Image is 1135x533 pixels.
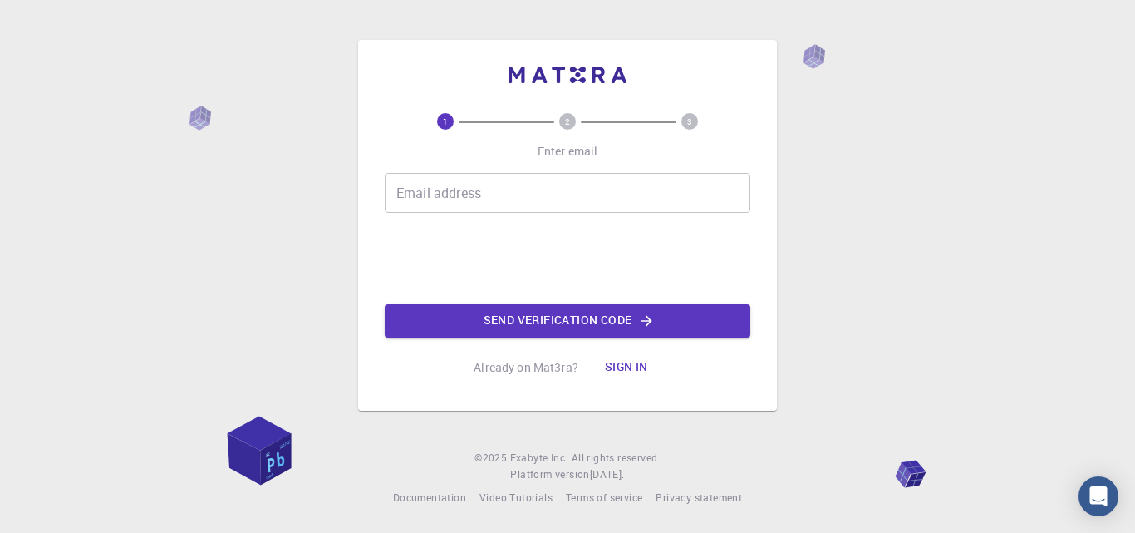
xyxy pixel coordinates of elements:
[566,490,642,506] a: Terms of service
[510,450,568,466] a: Exabyte Inc.
[479,490,553,506] a: Video Tutorials
[474,450,509,466] span: © 2025
[572,450,661,466] span: All rights reserved.
[510,451,568,464] span: Exabyte Inc.
[443,116,448,127] text: 1
[590,466,625,483] a: [DATE].
[385,304,750,338] button: Send verification code
[590,467,625,481] span: [DATE] .
[510,466,589,483] span: Platform version
[441,226,694,291] iframe: reCAPTCHA
[1078,476,1118,516] div: Open Intercom Messenger
[592,351,661,384] button: Sign in
[656,490,742,506] a: Privacy statement
[565,116,570,127] text: 2
[656,491,742,504] span: Privacy statement
[393,491,466,504] span: Documentation
[479,491,553,504] span: Video Tutorials
[687,116,692,127] text: 3
[566,491,642,504] span: Terms of service
[393,490,466,506] a: Documentation
[538,143,598,160] p: Enter email
[474,359,578,376] p: Already on Mat3ra?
